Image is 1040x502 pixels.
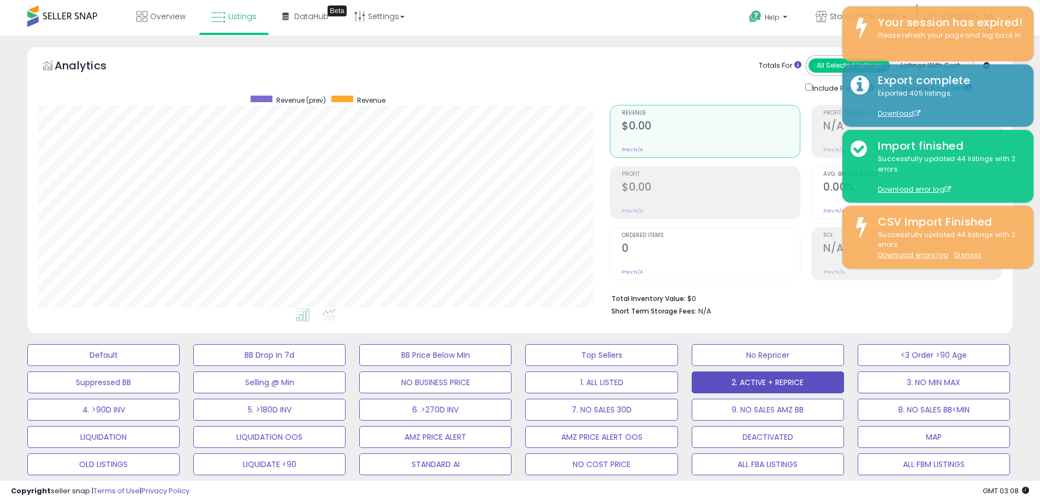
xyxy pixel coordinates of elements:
[870,214,1025,230] div: CSV Import Finished
[878,250,948,259] a: Download errors log
[870,15,1025,31] div: Your session has expired!
[11,486,51,496] strong: Copyright
[692,344,844,366] button: No Repricer
[622,242,800,257] h2: 0
[622,208,643,214] small: Prev: N/A
[525,453,678,475] button: NO COST PRICE
[525,371,678,393] button: 1. ALL LISTED
[150,11,186,22] span: Overview
[276,96,326,105] span: Revenue (prev)
[809,58,890,73] button: All Selected Listings
[525,399,678,421] button: 7. NO SALES 30D
[858,344,1010,366] button: <3 Order >90 Age
[55,58,128,76] h5: Analytics
[27,453,180,475] button: OLD LISTINGS
[870,73,1025,88] div: Export complete
[870,230,1025,261] div: Successfully updated 44 listings with 2 errors.
[11,486,189,497] div: seller snap | |
[359,453,512,475] button: STANDARD AI
[830,11,899,22] span: Store of the World
[759,61,801,71] div: Totals For
[611,306,697,316] b: Short Term Storage Fees:
[823,146,845,153] small: Prev: N/A
[622,146,643,153] small: Prev: N/A
[692,426,844,448] button: DEACTIVATED
[193,344,346,366] button: BB Drop in 7d
[858,453,1010,475] button: ALL FBM LISTINGS
[748,10,762,23] i: Get Help
[525,426,678,448] button: AMZ PRICE ALERT OOS
[823,110,1001,116] span: Profit [PERSON_NAME]
[193,453,346,475] button: LIQUIDATE <90
[359,371,512,393] button: NO BUSINESS PRICE
[878,109,920,118] a: Download
[797,81,887,94] div: Include Returns
[611,294,686,303] b: Total Inventory Value:
[294,11,329,22] span: DataHub
[878,185,951,194] a: Download error log
[823,120,1001,134] h2: N/A
[193,399,346,421] button: 5. >180D INV
[622,269,643,275] small: Prev: N/A
[27,371,180,393] button: Suppressed BB
[328,5,347,16] div: Tooltip anchor
[858,399,1010,421] button: 8. NO SALES BB<MIN
[858,426,1010,448] button: MAP
[870,138,1025,154] div: Import finished
[823,233,1001,239] span: ROI
[622,120,800,134] h2: $0.00
[740,2,798,36] a: Help
[692,453,844,475] button: ALL FBA LISTINGS
[27,399,180,421] button: 4. >90D INV
[228,11,257,22] span: Listings
[622,110,800,116] span: Revenue
[858,371,1010,393] button: 3. NO MIN MAX
[359,426,512,448] button: AMZ PRICE ALERT
[870,31,1025,41] div: Please refresh your page and log back in
[622,233,800,239] span: Ordered Items
[692,399,844,421] button: 9. NO SALES AMZ BB
[357,96,385,105] span: Revenue
[765,13,780,22] span: Help
[93,486,140,496] a: Terms of Use
[698,306,711,316] span: N/A
[27,344,180,366] button: Default
[983,486,1029,496] span: 2025-08-18 03:08 GMT
[870,154,1025,194] div: Successfully updated 44 listings with 2 errors.
[870,88,1025,119] div: Exported 405 listings.
[692,371,844,393] button: 2. ACTIVE + REPRICE
[359,344,512,366] button: BB Price Below Min
[622,181,800,196] h2: $0.00
[823,172,1001,178] span: Avg. Buybox Share
[27,426,180,448] button: LIQUIDATION
[525,344,678,366] button: Top Sellers
[141,486,189,496] a: Privacy Policy
[823,269,845,275] small: Prev: N/A
[622,172,800,178] span: Profit
[193,371,346,393] button: Selling @ Min
[611,291,994,304] li: $0
[954,250,982,259] u: Dismiss
[359,399,512,421] button: 6. >270D INV
[823,242,1001,257] h2: N/A
[193,426,346,448] button: LIQUIDATION OOS
[823,181,1001,196] h2: 0.00%
[823,208,845,214] small: Prev: N/A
